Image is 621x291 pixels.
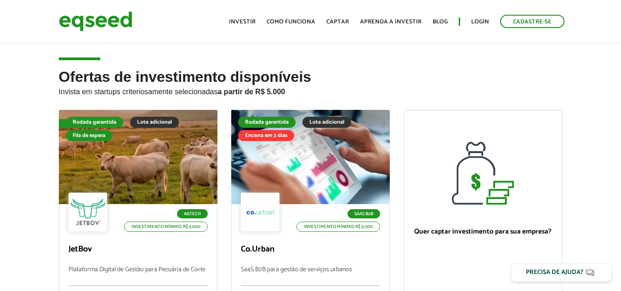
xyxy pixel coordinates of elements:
div: Lote adicional [302,117,351,128]
p: Investimento mínimo: R$ 5.000 [296,222,380,232]
a: Aprenda a investir [360,19,422,25]
p: Investimento mínimo: R$ 5.000 [124,222,208,232]
div: Fila de espera [66,130,112,141]
div: Rodada garantida [66,117,123,128]
div: Lote adicional [130,117,179,128]
a: Cadastre-se [500,15,564,28]
img: EqSeed [59,9,132,34]
a: Blog [433,19,448,25]
div: Rodada garantida [238,117,296,128]
p: Agtech [177,209,208,218]
a: Investir [229,19,256,25]
p: JetBov [68,245,208,255]
p: Quer captar investimento para sua empresa? [413,228,553,236]
strong: a partir de R$ 5.000 [218,88,285,96]
p: SaaS B2B [348,209,380,218]
a: Captar [326,19,349,25]
p: Invista em startups criteriosamente selecionadas [59,85,563,96]
p: SaaS B2B para gestão de serviços urbanos [241,266,380,286]
div: Encerra em 3 dias [238,130,294,141]
a: Como funciona [267,19,315,25]
p: Plataforma Digital de Gestão para Pecuária de Corte [68,266,208,286]
a: Login [471,19,489,25]
p: Co.Urban [241,245,380,255]
div: Fila de espera [59,119,105,128]
h2: Ofertas de investimento disponíveis [59,69,563,110]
